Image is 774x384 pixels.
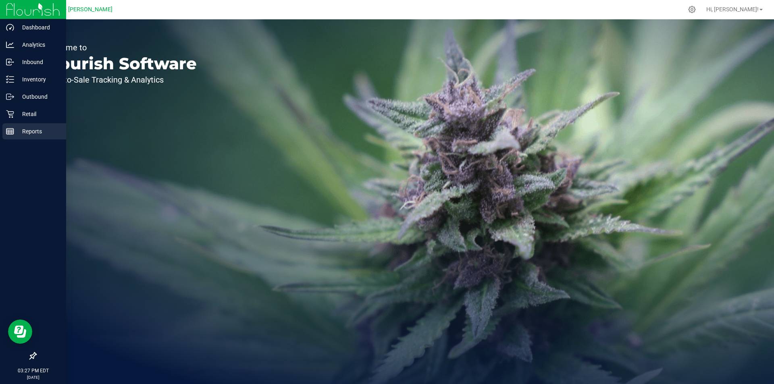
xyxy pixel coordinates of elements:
[14,92,62,102] p: Outbound
[44,44,197,52] p: Welcome to
[44,76,197,84] p: Seed-to-Sale Tracking & Analytics
[14,23,62,32] p: Dashboard
[4,367,62,374] p: 03:27 PM EDT
[687,6,697,13] div: Manage settings
[52,6,112,13] span: GA4 - [PERSON_NAME]
[6,93,14,101] inline-svg: Outbound
[6,41,14,49] inline-svg: Analytics
[14,57,62,67] p: Inbound
[4,374,62,380] p: [DATE]
[14,40,62,50] p: Analytics
[706,6,759,12] span: Hi, [PERSON_NAME]!
[14,75,62,84] p: Inventory
[6,75,14,83] inline-svg: Inventory
[6,127,14,135] inline-svg: Reports
[6,23,14,31] inline-svg: Dashboard
[8,320,32,344] iframe: Resource center
[6,58,14,66] inline-svg: Inbound
[44,56,197,72] p: Flourish Software
[14,127,62,136] p: Reports
[14,109,62,119] p: Retail
[6,110,14,118] inline-svg: Retail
